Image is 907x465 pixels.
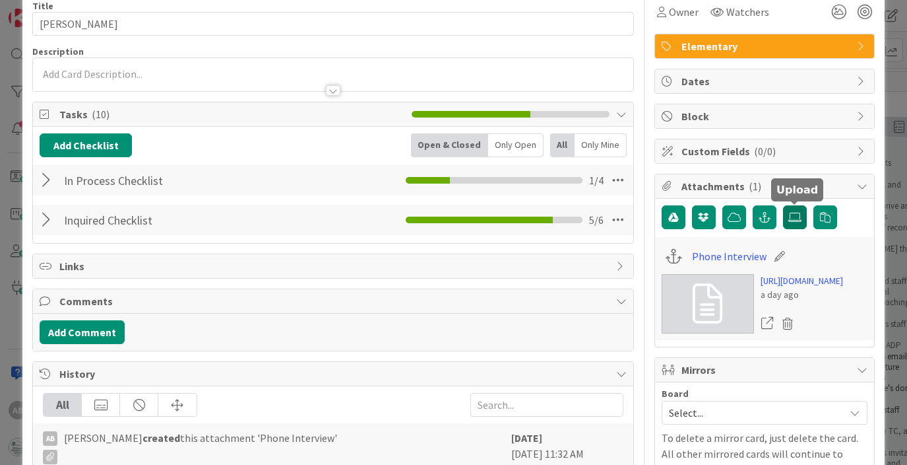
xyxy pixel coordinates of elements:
[142,431,180,445] b: created
[64,430,337,464] span: [PERSON_NAME] this attachment 'Phone Interview'
[754,145,776,158] span: ( 0/0 )
[692,248,766,264] a: Phone Interview
[761,288,843,302] div: a day ago
[32,12,633,36] input: type card name here...
[488,133,544,157] div: Only Open
[681,38,850,54] span: Elementary
[681,362,850,378] span: Mirrors
[32,46,84,57] span: Description
[40,133,132,157] button: Add Checklist
[681,143,850,159] span: Custom Fields
[749,180,761,193] span: ( 1 )
[511,431,542,445] b: [DATE]
[776,184,818,196] h5: Upload
[575,133,627,157] div: Only Mine
[681,73,850,89] span: Dates
[761,315,775,332] a: Open
[669,4,699,20] span: Owner
[726,4,769,20] span: Watchers
[589,212,604,228] span: 5 / 6
[59,208,309,232] input: Add Checklist...
[92,108,109,121] span: ( 10 )
[470,393,623,417] input: Search...
[761,274,843,288] a: [URL][DOMAIN_NAME]
[59,168,309,192] input: Add Checklist...
[669,404,838,422] span: Select...
[550,133,575,157] div: All
[59,366,609,382] span: History
[411,133,488,157] div: Open & Closed
[589,172,604,188] span: 1 / 4
[59,293,609,309] span: Comments
[681,108,850,124] span: Block
[662,389,689,398] span: Board
[43,431,57,446] div: AB
[59,106,404,122] span: Tasks
[59,258,609,274] span: Links
[44,394,82,416] div: All
[681,178,850,194] span: Attachments
[40,320,125,344] button: Add Comment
